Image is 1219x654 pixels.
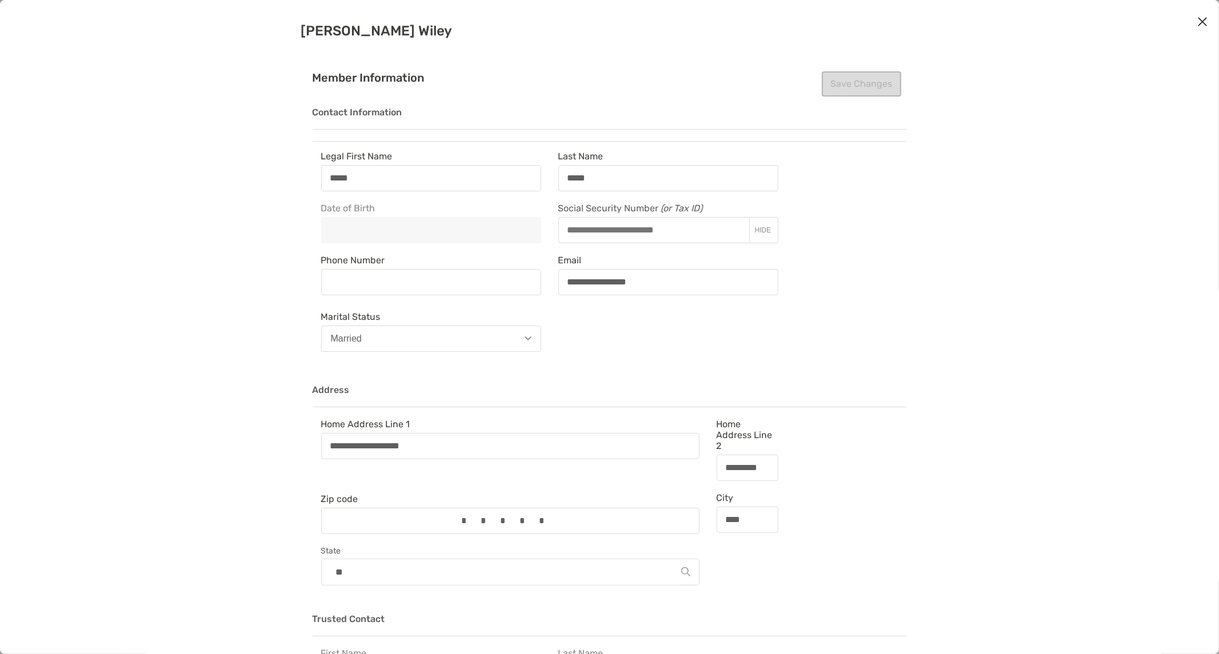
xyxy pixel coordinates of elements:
[313,107,907,130] h3: Contact Information
[321,311,541,322] span: Marital Status
[301,23,918,39] h2: [PERSON_NAME] Wiley
[559,173,778,183] input: Last Name
[681,567,690,576] img: Search Icon
[322,225,541,235] input: Date of Birth
[321,419,700,430] span: Home Address Line 1
[322,173,541,183] input: Legal First Name
[525,336,531,340] img: Open dropdown arrow
[717,419,778,451] span: Home Address Line 2
[661,203,703,214] i: (or Tax ID)
[1194,14,1211,31] button: Close modal
[717,515,778,524] input: City
[558,151,778,162] span: Last Name
[321,255,541,266] span: Phone Number
[313,614,907,636] h3: Trusted Contact
[322,441,699,451] input: Home Address Line 1
[331,334,362,344] div: Married
[755,226,772,234] span: HIDE
[321,326,541,352] button: Married
[558,203,778,217] span: Social Security Number
[321,203,541,214] span: Date of Birth
[321,151,541,162] span: Legal First Name
[559,277,778,287] input: Email
[717,463,778,472] input: Home Address Line 2
[717,492,778,503] span: City
[313,385,907,407] h3: Address
[558,255,778,266] span: Email
[749,226,778,235] button: Social Security Number (or Tax ID)
[321,493,700,504] span: Zip code
[313,71,907,85] h4: Member Information
[322,277,541,287] input: Phone Number
[322,516,699,525] input: Zip code
[559,225,749,235] input: Social Security Number (or Tax ID)HIDE
[321,545,700,556] label: State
